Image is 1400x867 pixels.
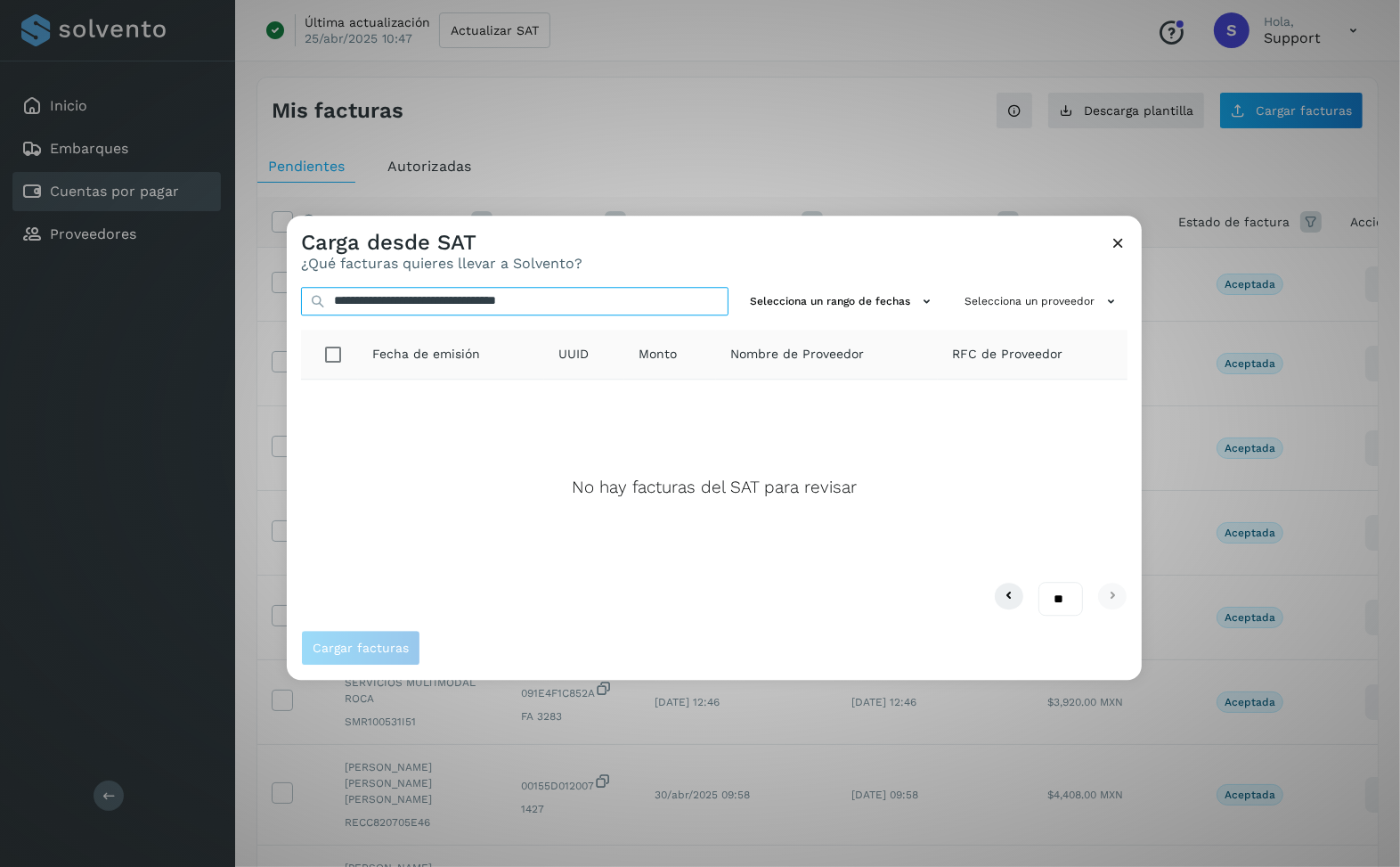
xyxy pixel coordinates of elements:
[730,346,864,364] span: Nombre de Proveedor
[743,287,943,316] button: Selecciona un rango de fechas
[558,346,589,364] span: UUID
[372,346,480,364] span: Fecha de emisión
[301,230,582,256] h3: Carga desde SAT
[301,630,420,666] button: Cargar facturas
[313,642,409,654] span: Cargar facturas
[301,256,582,273] p: ¿Qué facturas quieres llevar a Solvento?
[952,346,1062,364] span: RFC de Proveedor
[572,478,857,498] p: No hay facturas del SAT para revisar
[957,287,1127,316] button: Selecciona un proveedor
[639,346,677,364] span: Monto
